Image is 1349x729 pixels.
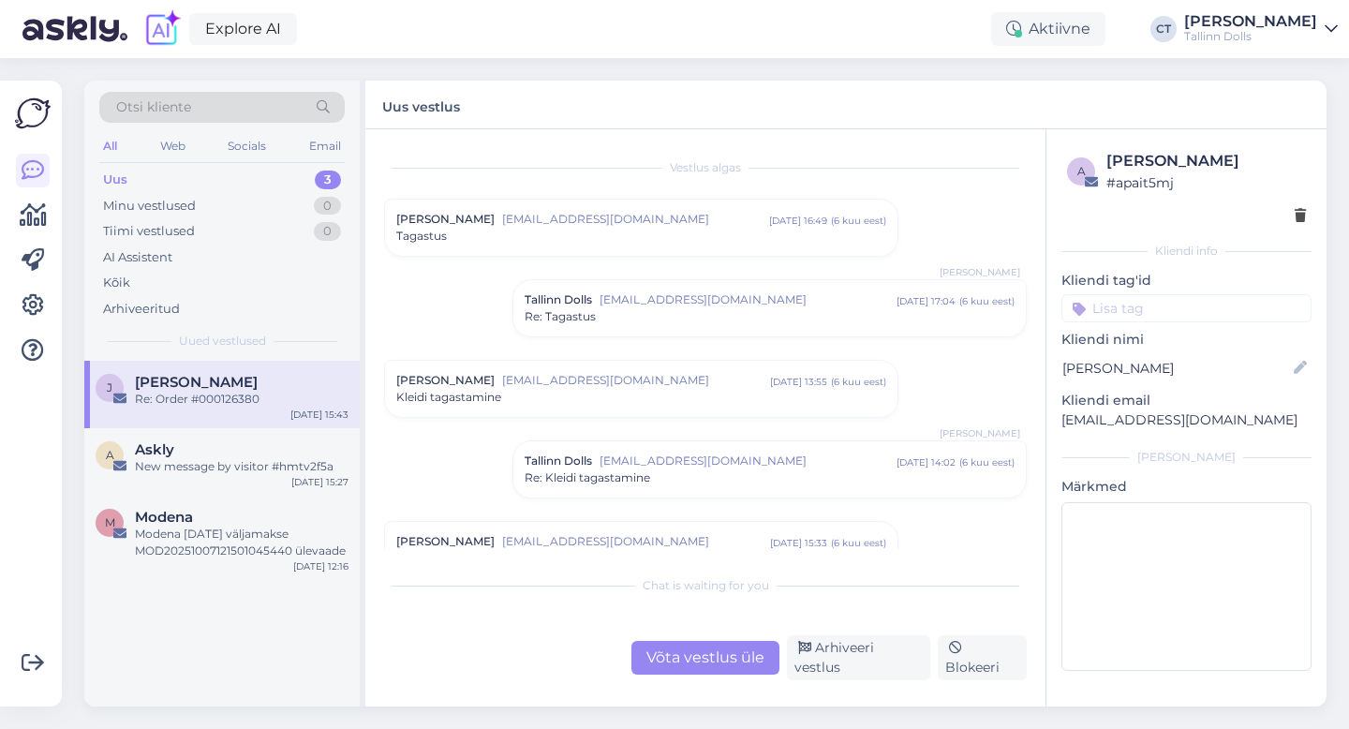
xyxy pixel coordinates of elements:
[1106,150,1306,172] div: [PERSON_NAME]
[103,171,127,189] div: Uus
[103,300,180,319] div: Arhiveeritud
[103,197,196,216] div: Minu vestlused
[135,458,348,475] div: New message by visitor #hmtv2f5a
[600,291,897,308] span: [EMAIL_ADDRESS][DOMAIN_NAME]
[135,441,174,458] span: Askly
[156,134,189,158] div: Web
[396,372,495,389] span: [PERSON_NAME]
[940,265,1020,279] span: [PERSON_NAME]
[103,222,195,241] div: Tiimi vestlused
[291,475,348,489] div: [DATE] 15:27
[525,308,596,325] span: Re: Tagastus
[103,248,172,267] div: AI Assistent
[305,134,345,158] div: Email
[897,294,956,308] div: [DATE] 17:04
[897,455,956,469] div: [DATE] 14:02
[135,509,193,526] span: Modena
[525,469,650,486] span: Re: Kleidi tagastamine
[502,211,769,228] span: [EMAIL_ADDRESS][DOMAIN_NAME]
[1184,14,1338,44] a: [PERSON_NAME]Tallinn Dolls
[1061,330,1312,350] p: Kliendi nimi
[959,294,1015,308] div: ( 6 kuu eest )
[382,92,460,117] label: Uus vestlus
[831,536,886,550] div: ( 6 kuu eest )
[315,171,341,189] div: 3
[787,635,930,680] div: Arhiveeri vestlus
[1061,243,1312,260] div: Kliendi info
[525,291,592,308] span: Tallinn Dolls
[1061,410,1312,430] p: [EMAIL_ADDRESS][DOMAIN_NAME]
[1184,14,1317,29] div: [PERSON_NAME]
[99,134,121,158] div: All
[938,635,1027,680] div: Blokeeri
[831,214,886,228] div: ( 6 kuu eest )
[135,526,348,559] div: Modena [DATE] väljamakse MOD20251007121501045440 ülevaade
[1061,271,1312,290] p: Kliendi tag'id
[103,274,130,292] div: Kõik
[940,426,1020,440] span: [PERSON_NAME]
[396,211,495,228] span: [PERSON_NAME]
[770,536,827,550] div: [DATE] 15:33
[179,333,266,350] span: Uued vestlused
[770,375,827,389] div: [DATE] 13:55
[290,408,348,422] div: [DATE] 15:43
[631,641,779,675] div: Võta vestlus üle
[991,12,1105,46] div: Aktiivne
[396,228,447,245] span: Tagastus
[314,222,341,241] div: 0
[769,214,827,228] div: [DATE] 16:49
[502,372,770,389] span: [EMAIL_ADDRESS][DOMAIN_NAME]
[1061,391,1312,410] p: Kliendi email
[1150,16,1177,42] div: CT
[1184,29,1317,44] div: Tallinn Dolls
[1061,477,1312,497] p: Märkmed
[396,389,501,406] span: Kleidi tagastamine
[293,559,348,573] div: [DATE] 12:16
[135,391,348,408] div: Re: Order #000126380
[525,453,592,469] span: Tallinn Dolls
[106,448,114,462] span: A
[116,97,191,117] span: Otsi kliente
[1061,294,1312,322] input: Lisa tag
[1077,164,1086,178] span: a
[15,96,51,131] img: Askly Logo
[135,374,258,391] span: Jana Loomik
[600,453,897,469] span: [EMAIL_ADDRESS][DOMAIN_NAME]
[189,13,297,45] a: Explore AI
[396,533,495,550] span: [PERSON_NAME]
[959,455,1015,469] div: ( 6 kuu eest )
[224,134,270,158] div: Socials
[314,197,341,216] div: 0
[142,9,182,49] img: explore-ai
[1062,358,1290,379] input: Lisa nimi
[384,159,1027,176] div: Vestlus algas
[502,533,770,550] span: [EMAIL_ADDRESS][DOMAIN_NAME]
[384,577,1027,594] div: Chat is waiting for you
[107,380,112,394] span: J
[105,515,115,529] span: M
[1106,172,1306,193] div: # apait5mj
[831,375,886,389] div: ( 6 kuu eest )
[1061,449,1312,466] div: [PERSON_NAME]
